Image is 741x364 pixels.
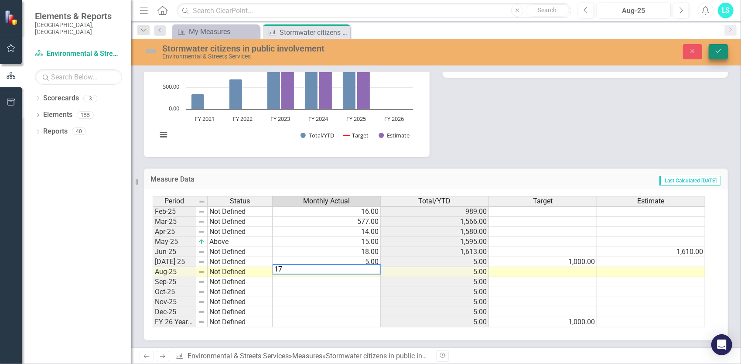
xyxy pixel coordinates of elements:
button: Show Target [344,131,369,139]
text: FY 2022 [233,115,253,123]
img: 8DAGhfEEPCf229AAAAAElFTkSuQmCC [198,299,205,306]
button: View chart menu, Chart [157,129,170,141]
td: Not Defined [208,307,273,317]
button: Show Estimate [379,131,410,139]
text: FY 2024 [308,115,328,123]
td: Not Defined [208,207,273,217]
span: Status [230,197,250,205]
input: Search Below... [35,69,122,85]
td: Not Defined [208,257,273,267]
div: Stormwater citizens in public involvement [326,352,454,360]
div: 40 [72,128,86,135]
td: May-25 [153,237,196,247]
td: Not Defined [208,317,273,327]
div: Open Intercom Messenger [711,334,732,355]
button: Search [526,4,569,17]
img: 8DAGhfEEPCf229AAAAAElFTkSuQmCC [198,208,205,215]
a: Environmental & Streets Services [35,49,122,59]
img: 8DAGhfEEPCf229AAAAAElFTkSuQmCC [198,218,205,225]
div: 3 [83,95,97,102]
img: ClearPoint Strategy [4,10,20,25]
td: 1,000.00 [489,257,597,267]
div: Stormwater citizens in public involvement [162,44,469,53]
td: Jun-25 [153,247,196,257]
div: Environmental & Streets Services [162,53,469,60]
text: 0.00 [169,104,179,112]
td: 1,595.00 [381,237,489,247]
a: Measures [292,352,322,360]
a: Elements [43,110,72,120]
td: 18.00 [273,247,381,257]
span: Monthly Actual [303,197,350,205]
div: Aug-25 [600,6,668,16]
a: My Measures [174,26,257,37]
td: 1,610.00 [597,247,705,257]
path: FY 2022, 681. Total/YTD. [229,79,242,110]
path: FY 2021, 347. Total/YTD. [191,94,205,110]
div: » » [175,351,429,361]
small: [GEOGRAPHIC_DATA], [GEOGRAPHIC_DATA] [35,21,122,36]
td: 1,566.00 [381,217,489,227]
text: FY 2025 [346,115,366,123]
td: 5.00 [381,287,489,297]
img: 8DAGhfEEPCf229AAAAAElFTkSuQmCC [198,268,205,275]
td: 5.00 [381,257,489,267]
td: 577.00 [273,217,381,227]
td: 5.00 [381,317,489,327]
td: Nov-25 [153,297,196,307]
td: 5.00 [381,297,489,307]
span: Period [165,197,184,205]
td: 1,000.00 [489,317,597,327]
span: Target [533,197,553,205]
td: Above [208,237,273,247]
td: Not Defined [208,217,273,227]
td: 14.00 [273,227,381,237]
div: My Measures [189,26,257,37]
button: Show Total/YTD [300,131,334,139]
div: Stormwater citizens in public involvement [280,27,348,38]
span: Search [538,7,557,14]
path: FY 2024, 1,390. Total/YTD. [305,49,318,110]
text: FY 2023 [271,115,290,123]
div: Chart. Highcharts interactive chart. [153,17,421,148]
td: Not Defined [208,297,273,307]
td: 5.00 [381,307,489,317]
td: Dec-25 [153,307,196,317]
button: Aug-25 [597,3,671,18]
div: 155 [77,111,94,119]
td: 5.00 [273,257,381,267]
a: Environmental & Streets Services [188,352,289,360]
img: 8DAGhfEEPCf229AAAAAElFTkSuQmCC [198,228,205,235]
td: 1,580.00 [381,227,489,237]
span: Estimate [638,197,665,205]
td: 16.00 [273,207,381,217]
td: 1,613.00 [381,247,489,257]
h3: Measure Data [150,175,388,183]
img: 8DAGhfEEPCf229AAAAAElFTkSuQmCC [198,319,205,326]
img: 8DAGhfEEPCf229AAAAAElFTkSuQmCC [198,248,205,255]
text: 500.00 [163,82,179,90]
td: Not Defined [208,267,273,277]
path: FY 2023, 1,533. Total/YTD. [267,42,280,110]
img: 8DAGhfEEPCf229AAAAAElFTkSuQmCC [198,278,205,285]
td: Not Defined [208,277,273,287]
text: FY 2026 [384,115,404,123]
span: Last Calculated [DATE] [659,176,721,185]
img: 8DAGhfEEPCf229AAAAAElFTkSuQmCC [198,288,205,295]
a: Reports [43,127,68,137]
td: Mar-25 [153,217,196,227]
img: 8DAGhfEEPCf229AAAAAElFTkSuQmCC [198,258,205,265]
img: Not Defined [144,44,158,58]
img: 8DAGhfEEPCf229AAAAAElFTkSuQmCC [198,309,205,316]
path: FY 2023, 1,533. Estimate. [281,42,294,110]
td: [DATE]-25 [153,257,196,267]
td: Oct-25 [153,287,196,297]
td: Sep-25 [153,277,196,287]
button: LS [718,3,734,18]
img: 8DAGhfEEPCf229AAAAAElFTkSuQmCC [198,198,205,205]
td: 5.00 [381,267,489,277]
img: 2Q== [198,238,205,245]
span: Elements & Reports [35,11,122,21]
td: 989.00 [381,207,489,217]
